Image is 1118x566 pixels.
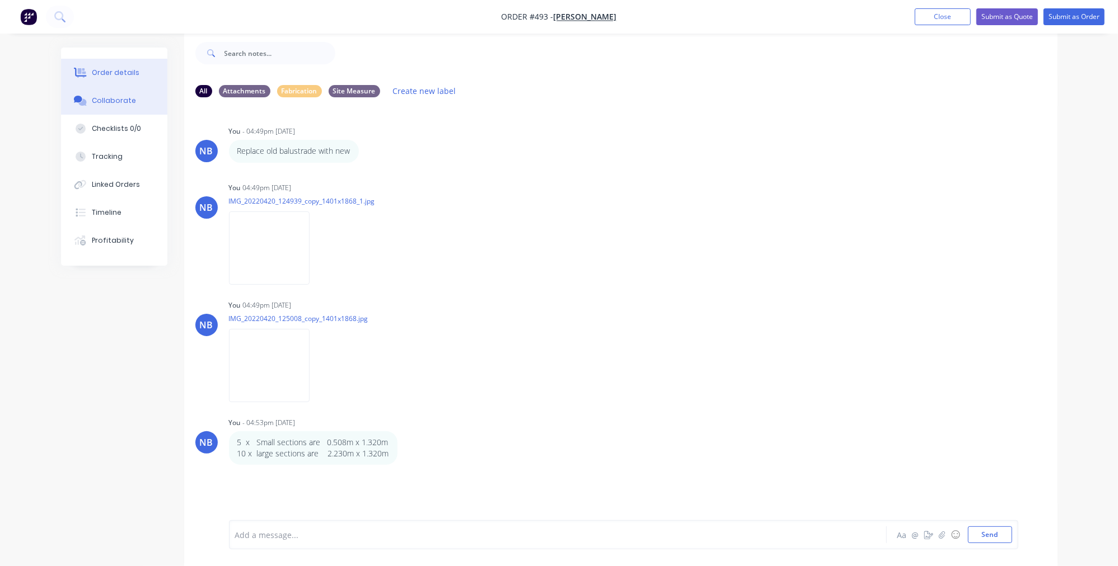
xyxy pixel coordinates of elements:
[219,85,270,97] div: Attachments
[502,12,554,22] span: Order #493 -
[229,183,241,193] div: You
[243,300,292,310] div: 04:49pm [DATE]
[237,145,350,157] p: Replace old balustrade with new
[229,300,241,310] div: You
[92,180,140,190] div: Linked Orders
[554,12,617,22] a: [PERSON_NAME]
[229,126,241,136] div: You
[976,8,1038,25] button: Submit as Quote
[92,68,139,78] div: Order details
[61,59,167,87] button: Order details
[243,126,296,136] div: - 04:49pm [DATE]
[200,201,213,214] div: NB
[277,85,322,97] div: Fabrication
[949,528,962,541] button: ☺
[229,314,368,323] p: IMG_20220420_125008_copy_1401x1868.jpg
[20,8,37,25] img: Factory
[895,528,909,541] button: Aa
[61,171,167,199] button: Linked Orders
[237,448,389,459] p: 10 x large sections are 2.230m x 1.320m
[909,528,922,541] button: @
[195,85,212,97] div: All
[224,42,335,64] input: Search notes...
[1044,8,1105,25] button: Submit as Order
[329,85,380,97] div: Site Measure
[61,87,167,115] button: Collaborate
[237,437,389,448] p: 5 x Small sections are 0.508m x 1.320m
[387,83,462,98] button: Create new label
[92,124,141,134] div: Checklists 0/0
[968,526,1012,543] button: Send
[243,183,292,193] div: 04:49pm [DATE]
[229,196,375,206] p: IMG_20220420_124939_copy_1401x1868_1.jpg
[200,318,213,332] div: NB
[61,143,167,171] button: Tracking
[61,199,167,227] button: Timeline
[229,418,241,428] div: You
[243,418,296,428] div: - 04:53pm [DATE]
[915,8,971,25] button: Close
[92,235,134,246] div: Profitability
[92,152,123,162] div: Tracking
[200,144,213,158] div: NB
[92,207,121,218] div: Timeline
[61,115,167,143] button: Checklists 0/0
[61,227,167,254] button: Profitability
[92,96,136,106] div: Collaborate
[200,436,213,449] div: NB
